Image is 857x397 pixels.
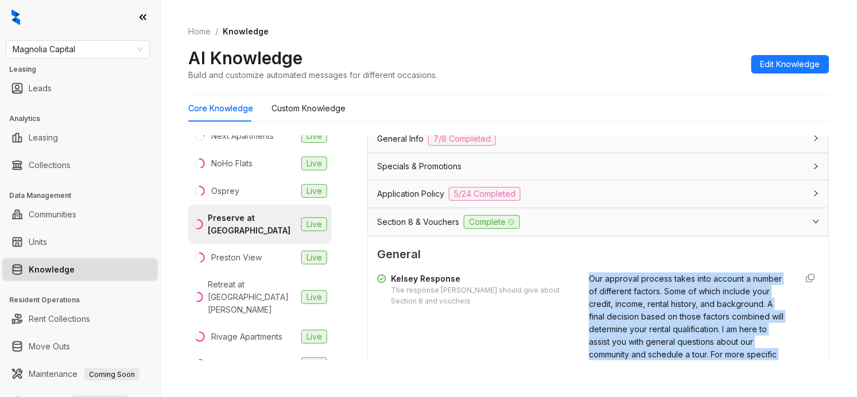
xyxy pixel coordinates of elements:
[391,285,575,307] div: The response [PERSON_NAME] should give about Section 8 and vouchers
[211,358,292,371] div: [GEOGRAPHIC_DATA]
[813,163,820,170] span: collapsed
[211,330,282,343] div: Rivage Apartments
[211,251,262,264] div: Preston View
[29,77,52,100] a: Leads
[301,330,327,344] span: Live
[29,154,71,177] a: Collections
[29,335,70,358] a: Move Outs
[301,184,327,198] span: Live
[29,231,47,254] a: Units
[301,357,327,371] span: Live
[2,308,158,330] li: Rent Collections
[761,58,820,71] span: Edit Knowledge
[751,55,829,73] button: Edit Knowledge
[272,102,346,115] div: Custom Knowledge
[211,130,274,142] div: Next Apartments
[9,295,160,305] h3: Resident Operations
[2,258,158,281] li: Knowledge
[208,278,297,316] div: Retreat at [GEOGRAPHIC_DATA][PERSON_NAME]
[29,258,75,281] a: Knowledge
[301,157,327,170] span: Live
[29,126,58,149] a: Leasing
[464,215,520,229] span: Complete
[29,203,76,226] a: Communities
[377,246,820,263] span: General
[368,153,829,180] div: Specials & Promotions
[2,203,158,226] li: Communities
[2,335,158,358] li: Move Outs
[188,47,303,69] h2: AI Knowledge
[428,132,496,146] span: 7/8 Completed
[301,290,327,304] span: Live
[368,208,829,236] div: Section 8 & VouchersComplete
[301,129,327,143] span: Live
[377,133,424,145] span: General Info
[9,114,160,124] h3: Analytics
[377,160,462,173] span: Specials & Promotions
[215,25,218,38] li: /
[208,212,297,237] div: Preserve at [GEOGRAPHIC_DATA]
[301,251,327,264] span: Live
[813,218,820,225] span: expanded
[368,180,829,208] div: Application Policy5/24 Completed
[84,368,139,381] span: Coming Soon
[449,187,521,201] span: 5/24 Completed
[11,9,20,25] img: logo
[301,217,327,231] span: Live
[2,363,158,386] li: Maintenance
[2,231,158,254] li: Units
[391,273,575,285] div: Kelsey Response
[13,41,143,58] span: Magnolia Capital
[9,64,160,75] h3: Leasing
[2,126,158,149] li: Leasing
[211,185,239,197] div: Osprey
[9,190,160,201] h3: Data Management
[2,77,158,100] li: Leads
[2,154,158,177] li: Collections
[377,216,459,228] span: Section 8 & Vouchers
[211,157,253,170] div: NoHo Flats
[29,308,90,330] a: Rent Collections
[188,102,253,115] div: Core Knowledge
[813,135,820,142] span: collapsed
[186,25,213,38] a: Home
[813,190,820,197] span: collapsed
[223,26,269,36] span: Knowledge
[368,125,829,153] div: General Info7/8 Completed
[377,188,444,200] span: Application Policy
[188,69,437,81] div: Build and customize automated messages for different occasions.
